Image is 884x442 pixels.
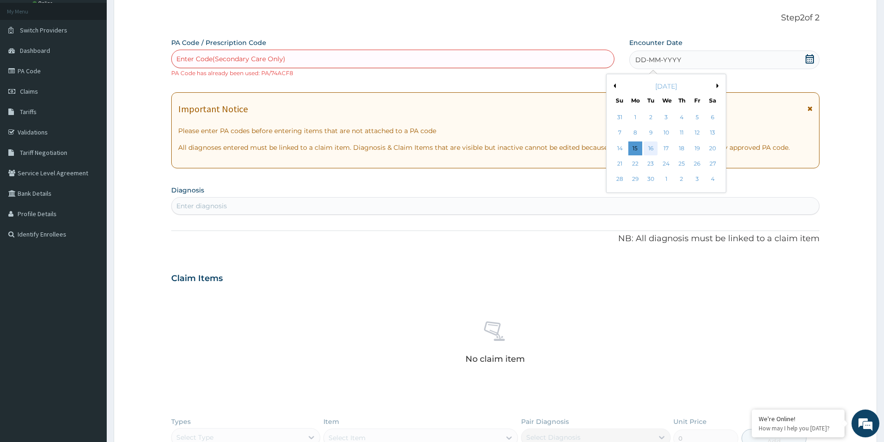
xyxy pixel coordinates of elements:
[678,96,686,104] div: Th
[675,110,689,124] div: Choose Thursday, September 4th, 2025
[54,117,128,211] span: We're online!
[659,110,673,124] div: Choose Wednesday, September 3rd, 2025
[644,173,658,186] div: Choose Tuesday, September 30th, 2025
[628,173,642,186] div: Choose Monday, September 29th, 2025
[152,5,174,27] div: Minimize live chat window
[612,110,720,187] div: month 2025-09
[693,96,701,104] div: Fr
[48,52,156,64] div: Chat with us now
[178,104,248,114] h1: Important Notice
[759,424,838,432] p: How may I help you today?
[675,157,689,171] div: Choose Thursday, September 25th, 2025
[5,253,177,286] textarea: Type your message and hit 'Enter'
[662,96,670,104] div: We
[659,173,673,186] div: Choose Wednesday, October 1st, 2025
[659,126,673,140] div: Choose Wednesday, September 10th, 2025
[176,201,227,211] div: Enter diagnosis
[611,83,616,88] button: Previous Month
[759,415,838,423] div: We're Online!
[20,26,67,34] span: Switch Providers
[690,157,704,171] div: Choose Friday, September 26th, 2025
[628,157,642,171] div: Choose Monday, September 22nd, 2025
[20,46,50,55] span: Dashboard
[717,83,722,88] button: Next Month
[613,141,627,155] div: Choose Sunday, September 14th, 2025
[171,274,223,284] h3: Claim Items
[675,126,689,140] div: Choose Thursday, September 11th, 2025
[610,82,722,91] div: [DATE]
[690,173,704,186] div: Choose Friday, October 3rd, 2025
[613,157,627,171] div: Choose Sunday, September 21st, 2025
[629,38,683,47] label: Encounter Date
[613,173,627,186] div: Choose Sunday, September 28th, 2025
[20,108,37,116] span: Tariffs
[613,110,627,124] div: Choose Sunday, August 31st, 2025
[659,141,673,155] div: Choose Wednesday, September 17th, 2025
[644,110,658,124] div: Choose Tuesday, September 2nd, 2025
[635,55,681,64] span: DD-MM-YYYY
[706,157,720,171] div: Choose Saturday, September 27th, 2025
[706,126,720,140] div: Choose Saturday, September 13th, 2025
[675,173,689,186] div: Choose Thursday, October 2nd, 2025
[706,173,720,186] div: Choose Saturday, October 4th, 2025
[706,141,720,155] div: Choose Saturday, September 20th, 2025
[644,157,658,171] div: Choose Tuesday, September 23rd, 2025
[171,186,204,195] label: Diagnosis
[20,148,67,157] span: Tariff Negotiation
[20,87,38,96] span: Claims
[628,141,642,155] div: Choose Monday, September 15th, 2025
[176,54,285,64] div: Enter Code(Secondary Care Only)
[690,126,704,140] div: Choose Friday, September 12th, 2025
[465,354,525,364] p: No claim item
[628,126,642,140] div: Choose Monday, September 8th, 2025
[644,141,658,155] div: Choose Tuesday, September 16th, 2025
[706,110,720,124] div: Choose Saturday, September 6th, 2025
[178,126,813,135] p: Please enter PA codes before entering items that are not attached to a PA code
[171,13,819,23] p: Step 2 of 2
[690,141,704,155] div: Choose Friday, September 19th, 2025
[171,70,293,77] small: PA Code has already been used: PA/74ACF8
[659,157,673,171] div: Choose Wednesday, September 24th, 2025
[628,110,642,124] div: Choose Monday, September 1st, 2025
[644,126,658,140] div: Choose Tuesday, September 9th, 2025
[709,96,717,104] div: Sa
[616,96,624,104] div: Su
[17,46,38,70] img: d_794563401_company_1708531726252_794563401
[171,38,266,47] label: PA Code / Prescription Code
[613,126,627,140] div: Choose Sunday, September 7th, 2025
[632,96,639,104] div: Mo
[690,110,704,124] div: Choose Friday, September 5th, 2025
[178,143,813,152] p: All diagnoses entered must be linked to a claim item. Diagnosis & Claim Items that are visible bu...
[171,233,819,245] p: NB: All diagnosis must be linked to a claim item
[675,141,689,155] div: Choose Thursday, September 18th, 2025
[647,96,655,104] div: Tu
